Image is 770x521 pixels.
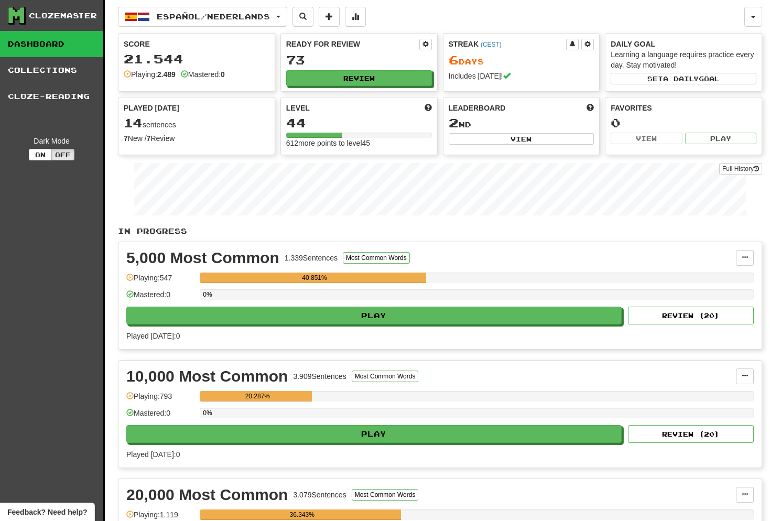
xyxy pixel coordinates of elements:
button: More stats [345,7,366,27]
button: Off [51,149,74,160]
div: 20.287% [203,391,312,401]
div: Mastered: 0 [126,408,194,425]
div: 10,000 Most Common [126,368,288,384]
div: Mastered: [181,69,225,80]
button: View [611,133,682,144]
button: Play [126,425,622,443]
span: Played [DATE]: 0 [126,450,180,459]
div: Clozemaster [29,10,97,21]
div: Learning a language requires practice every day. Stay motivated! [611,49,756,70]
span: This week in points, UTC [587,103,594,113]
div: 20,000 Most Common [126,487,288,503]
button: Review [286,70,432,86]
button: Play [685,133,756,144]
button: Review (20) [628,425,754,443]
button: Add sentence to collection [319,7,340,27]
button: Play [126,307,622,324]
strong: 2.489 [157,70,176,79]
span: Leaderboard [449,103,506,113]
button: Seta dailygoal [611,73,756,84]
div: 36.343% [203,509,401,520]
div: Dark Mode [8,136,95,146]
span: Level [286,103,310,113]
div: Playing: 793 [126,391,194,408]
div: 612 more points to level 45 [286,138,432,148]
span: 2 [449,115,459,130]
span: 6 [449,52,459,67]
button: Most Common Words [343,252,410,264]
div: Includes [DATE]! [449,71,594,81]
div: Mastered: 0 [126,289,194,307]
span: Open feedback widget [7,507,87,517]
span: Español / Nederlands [157,12,270,21]
button: On [29,149,52,160]
div: 44 [286,116,432,129]
div: Streak [449,39,567,49]
div: 40.851% [203,273,426,283]
div: Playing: 547 [126,273,194,290]
div: 73 [286,53,432,67]
span: Played [DATE]: 0 [126,332,180,340]
button: Review (20) [628,307,754,324]
div: 0 [611,116,756,129]
span: a daily [663,75,699,82]
strong: 7 [147,134,151,143]
div: 21.544 [124,52,269,66]
button: Search sentences [292,7,313,27]
div: Day s [449,53,594,67]
div: 3.909 Sentences [293,371,346,382]
div: Ready for Review [286,39,419,49]
a: (CEST) [481,41,502,48]
div: Favorites [611,103,756,113]
a: Full History [719,163,762,175]
div: 3.079 Sentences [293,490,346,500]
button: View [449,133,594,145]
div: sentences [124,116,269,130]
span: Score more points to level up [425,103,432,113]
div: nd [449,116,594,130]
button: Español/Nederlands [118,7,287,27]
span: 14 [124,115,143,130]
button: Most Common Words [352,489,419,501]
div: 5,000 Most Common [126,250,279,266]
div: Playing: [124,69,176,80]
div: Daily Goal [611,39,756,49]
strong: 7 [124,134,128,143]
p: In Progress [118,226,762,236]
div: New / Review [124,133,269,144]
div: 1.339 Sentences [285,253,338,263]
div: Score [124,39,269,49]
strong: 0 [221,70,225,79]
button: Most Common Words [352,371,419,382]
span: Played [DATE] [124,103,179,113]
